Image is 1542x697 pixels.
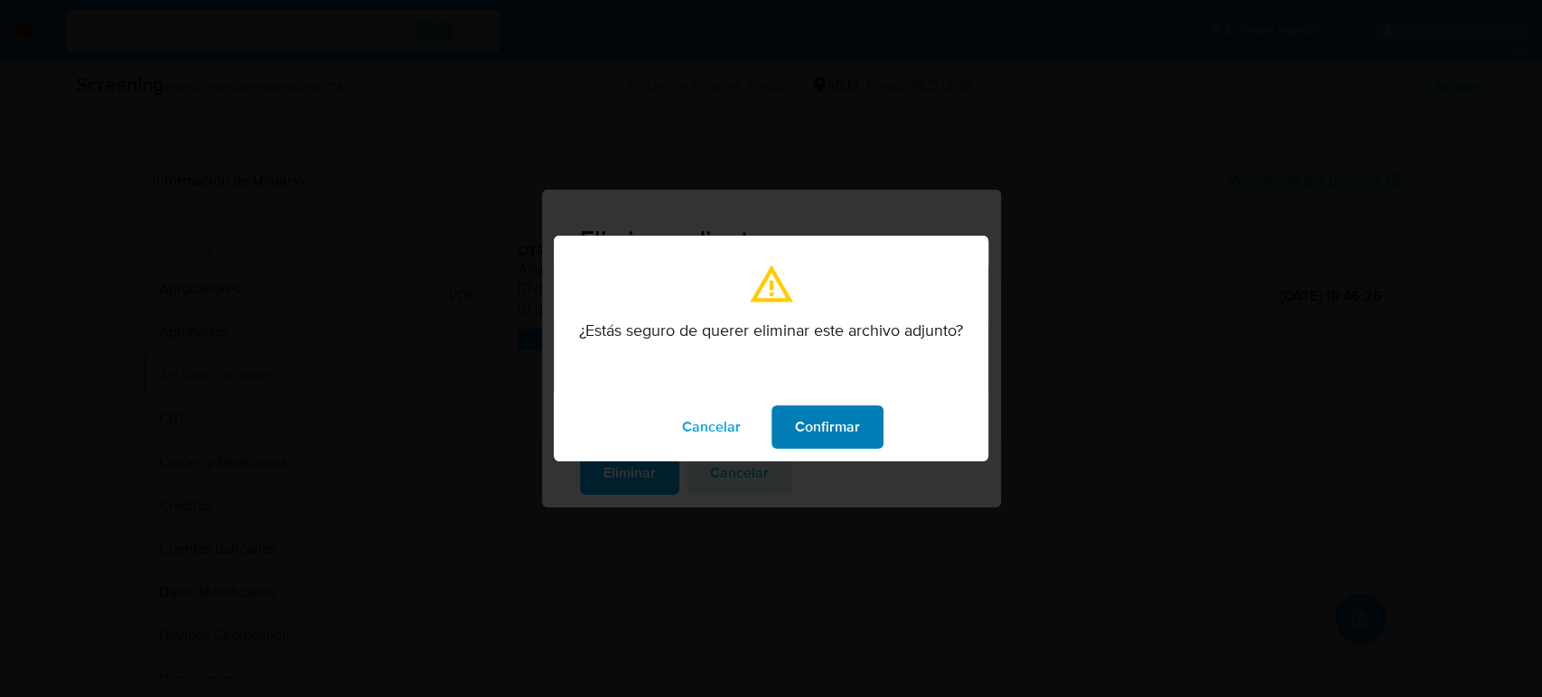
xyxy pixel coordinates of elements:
[771,405,883,449] button: modal_confirmation.confirm
[659,405,764,449] button: modal_confirmation.cancel
[682,407,741,447] span: Cancelar
[795,407,860,447] span: Confirmar
[579,321,963,340] p: ¿Estás seguro de querer eliminar este archivo adjunto?
[554,236,988,461] div: modal_confirmation.title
